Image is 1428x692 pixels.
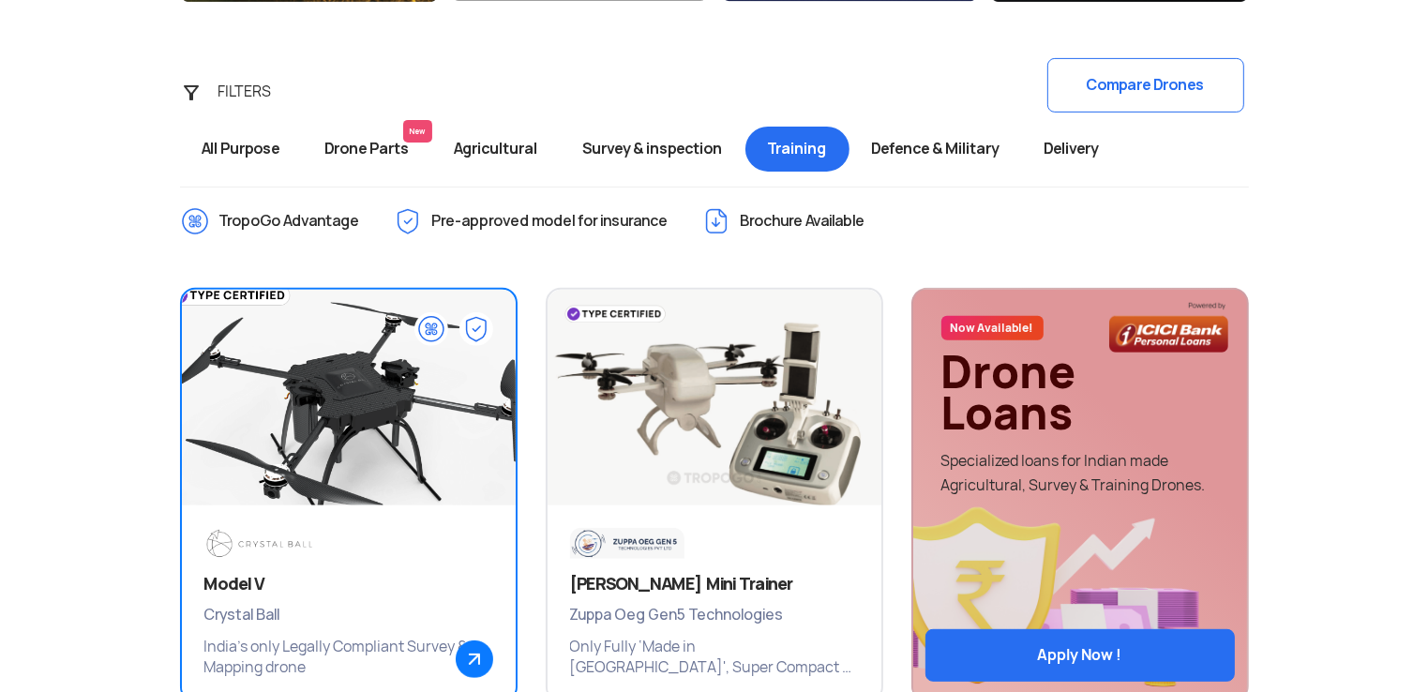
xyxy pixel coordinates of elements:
[925,629,1235,682] button: Apply Now !
[207,73,306,111] div: FILTERS
[1022,127,1121,172] span: Delivery
[432,206,669,236] span: Pre-approved model for insurance
[548,290,881,524] img: Drone Image
[745,127,849,172] span: Training
[849,127,1022,172] span: Defence & Military
[303,127,432,172] span: Drone Parts
[941,449,1219,498] div: Specialized loans for Indian made Agricultural, Survey & Training Drones.
[204,603,493,627] span: Crystal Ball
[204,573,493,595] h3: Model V
[180,206,210,236] img: ic_TropoGo_Advantage.png
[570,573,859,595] h3: Ajeet Mini Trainer
[456,640,493,678] img: ic_arrow_popup.png
[148,266,549,548] img: Drone Image
[432,127,561,172] span: Agricultural
[219,206,360,236] span: TropoGo Advantage
[1109,301,1228,353] img: bg_icicilogo2.png
[941,316,1044,340] span: Now Available!
[741,206,865,236] span: Brochure Available
[570,603,859,627] span: Zuppa Oeg Gen5 Technologies
[403,120,432,143] span: New
[941,352,1219,434] div: Drone Loans
[570,528,684,559] img: Brand
[570,637,859,678] p: Only Fully ‘Made in [GEOGRAPHIC_DATA]', Super Compact & Economical
[180,127,303,172] span: All Purpose
[204,528,319,559] img: Brand
[204,637,493,678] p: India's only Legally Compliant Survey & Mapping drone
[1047,58,1244,113] button: Compare Drones
[393,206,423,236] img: ic_Pre-approved.png
[561,127,745,172] span: Survey & inspection
[701,206,731,236] img: ic_Brochure.png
